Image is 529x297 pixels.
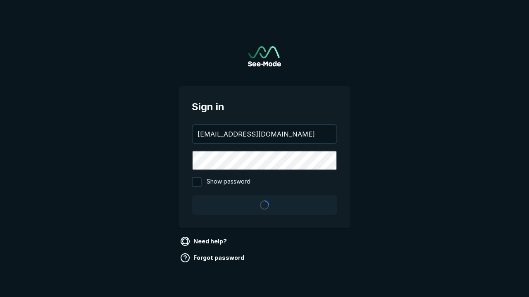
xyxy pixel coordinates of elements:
span: Show password [207,177,250,187]
a: Go to sign in [248,46,281,66]
a: Need help? [179,235,230,248]
img: See-Mode Logo [248,46,281,66]
a: Forgot password [179,251,248,264]
span: Sign in [192,99,337,114]
input: your@email.com [193,125,336,143]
